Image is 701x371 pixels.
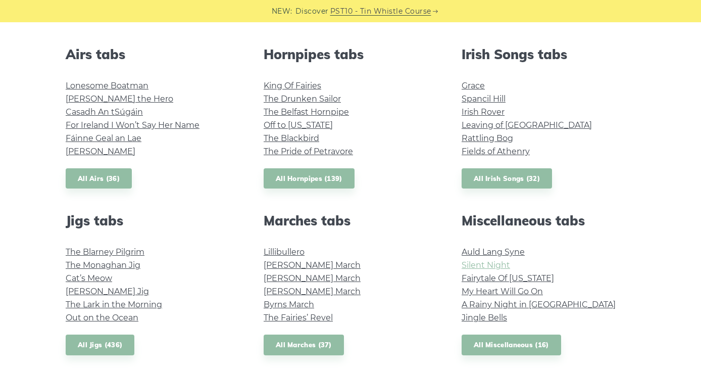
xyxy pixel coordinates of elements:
a: [PERSON_NAME] the Hero [66,94,173,104]
a: Lonesome Boatman [66,81,148,90]
h2: Hornpipes tabs [264,47,437,62]
a: Rattling Bog [462,133,513,143]
a: Fairytale Of [US_STATE] [462,273,554,283]
span: Discover [295,6,329,17]
a: All Airs (36) [66,168,132,189]
a: All Miscellaneous (16) [462,335,561,355]
a: King Of Fairies [264,81,321,90]
a: A Rainy Night in [GEOGRAPHIC_DATA] [462,300,616,309]
a: [PERSON_NAME] Jig [66,287,149,296]
a: Casadh An tSúgáin [66,107,143,117]
a: All Irish Songs (32) [462,168,552,189]
a: The Lark in the Morning [66,300,162,309]
h2: Irish Songs tabs [462,47,635,62]
a: Fields of Athenry [462,147,530,156]
a: PST10 - Tin Whistle Course [330,6,431,17]
a: Lillibullero [264,247,305,257]
a: The Drunken Sailor [264,94,341,104]
h2: Airs tabs [66,47,239,62]
a: The Blackbird [264,133,319,143]
span: NEW: [272,6,292,17]
a: Silent Night [462,260,510,270]
a: For Ireland I Won’t Say Her Name [66,120,199,130]
a: [PERSON_NAME] March [264,273,361,283]
a: The Fairies’ Revel [264,313,333,322]
a: My Heart Will Go On [462,287,543,296]
a: The Blarney Pilgrim [66,247,144,257]
a: Auld Lang Syne [462,247,525,257]
a: Spancil Hill [462,94,506,104]
a: [PERSON_NAME] March [264,287,361,296]
h2: Miscellaneous tabs [462,213,635,228]
h2: Marches tabs [264,213,437,228]
h2: Jigs tabs [66,213,239,228]
a: Grace [462,81,485,90]
a: [PERSON_NAME] [66,147,135,156]
a: Cat’s Meow [66,273,112,283]
a: All Hornpipes (139) [264,168,355,189]
a: Byrns March [264,300,314,309]
a: Jingle Bells [462,313,507,322]
a: Irish Rover [462,107,505,117]
a: All Marches (37) [264,335,344,355]
a: All Jigs (436) [66,335,134,355]
a: Fáinne Geal an Lae [66,133,141,143]
a: Off to [US_STATE] [264,120,333,130]
a: The Pride of Petravore [264,147,353,156]
a: Leaving of [GEOGRAPHIC_DATA] [462,120,592,130]
a: [PERSON_NAME] March [264,260,361,270]
a: Out on the Ocean [66,313,138,322]
a: The Belfast Hornpipe [264,107,349,117]
a: The Monaghan Jig [66,260,140,270]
